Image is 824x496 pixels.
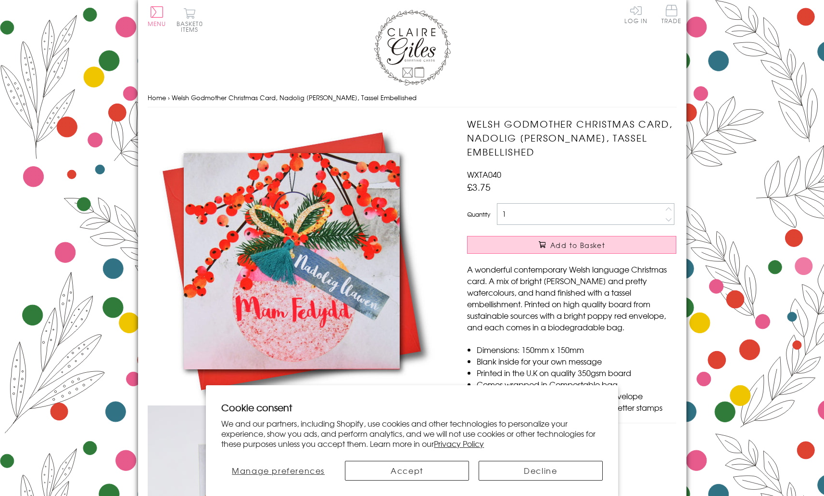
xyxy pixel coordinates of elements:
button: Add to Basket [467,236,676,254]
span: Welsh Godmother Christmas Card, Nadolig [PERSON_NAME], Tassel Embellished [172,93,417,102]
img: Claire Giles Greetings Cards [374,10,451,86]
a: Log In [624,5,647,24]
button: Basket0 items [177,8,203,32]
span: Trade [661,5,682,24]
p: We and our partners, including Shopify, use cookies and other technologies to personalize your ex... [221,418,603,448]
li: Comes wrapped in Compostable bag [477,379,676,390]
span: £3.75 [467,180,491,194]
span: › [168,93,170,102]
span: 0 items [181,19,203,34]
button: Menu [148,6,166,26]
h2: Cookie consent [221,401,603,414]
a: Trade [661,5,682,26]
span: Add to Basket [550,240,605,250]
nav: breadcrumbs [148,88,677,108]
li: Dimensions: 150mm x 150mm [477,344,676,355]
button: Manage preferences [221,461,335,481]
label: Quantity [467,210,490,219]
button: Accept [345,461,469,481]
li: Blank inside for your own message [477,355,676,367]
span: Menu [148,19,166,28]
a: Home [148,93,166,102]
span: WXTA040 [467,169,501,180]
img: Welsh Godmother Christmas Card, Nadolig Llawen Mam Fedydd, Tassel Embellished [148,117,436,405]
p: A wonderful contemporary Welsh language Christmas card. A mix of bright [PERSON_NAME] and pretty ... [467,263,676,333]
h1: Welsh Godmother Christmas Card, Nadolig [PERSON_NAME], Tassel Embellished [467,117,676,158]
li: Printed in the U.K on quality 350gsm board [477,367,676,379]
span: Manage preferences [232,465,325,476]
a: Privacy Policy [434,438,484,449]
button: Decline [479,461,603,481]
